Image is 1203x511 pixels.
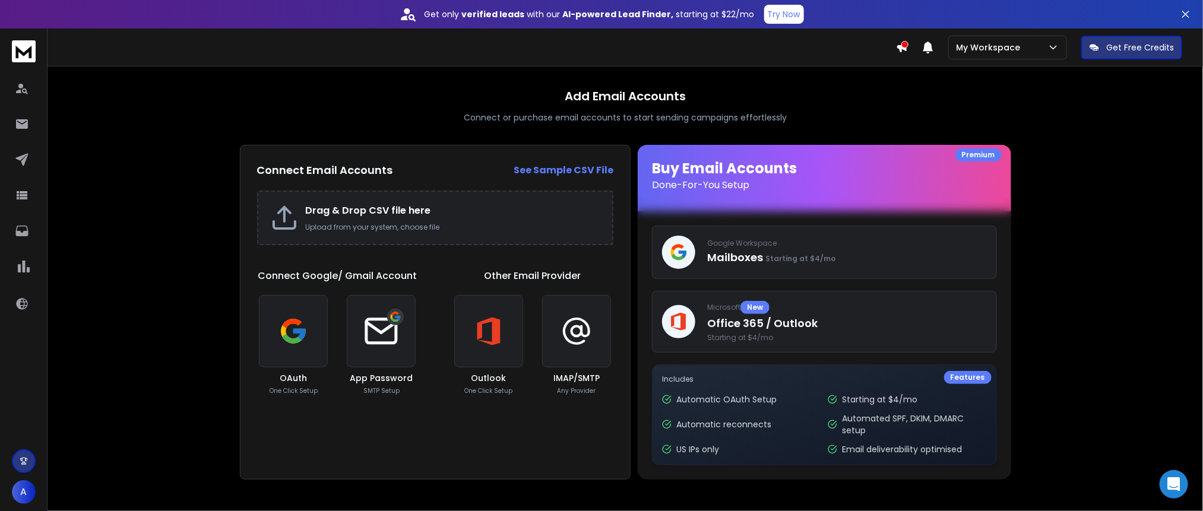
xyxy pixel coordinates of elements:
[464,112,787,123] p: Connect or purchase email accounts to start sending campaigns effortlessly
[842,412,986,436] p: Automated SPF, DKIM, DMARC setup
[1081,36,1182,59] button: Get Free Credits
[350,372,413,384] h3: App Password
[553,372,600,384] h3: IMAP/SMTP
[306,223,600,232] p: Upload from your system, choose file
[707,315,987,332] p: Office 365 / Outlook
[707,249,987,266] p: Mailboxes
[765,253,835,264] span: Starting at $4/mo
[12,40,36,62] img: logo
[462,8,525,20] strong: verified leads
[280,372,307,384] h3: OAuth
[270,386,318,395] p: One Click Setup
[944,371,992,384] div: Features
[842,393,917,405] p: Starting at $4/mo
[955,148,1002,161] div: Premium
[465,386,513,395] p: One Click Setup
[558,386,596,395] p: Any Provider
[565,88,686,104] h1: Add Email Accounts
[514,163,613,177] strong: See Sample CSV File
[514,163,613,177] a: See Sample CSV File
[652,159,997,192] h1: Buy Email Accounts
[676,393,777,405] p: Automatic OAuth Setup
[471,372,506,384] h3: Outlook
[12,480,36,504] button: A
[652,178,997,192] p: Done-For-You Setup
[662,374,987,384] p: Includes
[306,204,600,218] h2: Drag & Drop CSV file here
[956,42,1025,53] p: My Workspace
[764,5,804,24] button: Try Now
[425,8,755,20] p: Get only with our starting at $22/mo
[707,333,987,342] span: Starting at $4/mo
[842,443,962,455] p: Email deliverability optimised
[1160,470,1188,499] div: Open Intercom Messenger
[707,239,987,248] p: Google Workspace
[1106,42,1174,53] p: Get Free Credits
[768,8,800,20] p: Try Now
[485,269,581,283] h1: Other Email Provider
[363,386,400,395] p: SMTP Setup
[258,269,417,283] h1: Connect Google/ Gmail Account
[676,443,719,455] p: US IPs only
[676,418,771,430] p: Automatic reconnects
[257,162,393,179] h2: Connect Email Accounts
[563,8,674,20] strong: AI-powered Lead Finder,
[740,301,770,314] div: New
[707,301,987,314] p: Microsoft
